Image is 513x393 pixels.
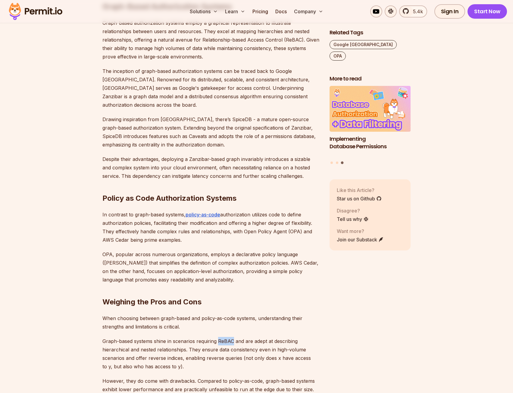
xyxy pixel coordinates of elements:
[468,4,507,19] a: Start Now
[102,115,320,149] p: Drawing inspiration from [GEOGRAPHIC_DATA], there’s SpiceDB - a mature open-source graph-based au...
[330,135,411,150] h3: Implementing Database Permissions
[336,162,338,164] button: Go to slide 2
[330,75,411,83] h2: More to read
[273,5,289,17] a: Docs
[399,5,427,17] a: 5.4k
[102,19,320,61] p: Graph-based authorization systems employ a graphical representation to illustrate relationships b...
[102,67,320,109] p: The inception of graph-based authorization systems can be traced back to Google [GEOGRAPHIC_DATA]...
[341,162,344,164] button: Go to slide 3
[409,8,423,15] span: 5.4k
[102,273,320,307] h2: Weighing the Pros and Cons
[337,187,382,194] p: Like this Article?
[187,5,220,17] button: Solutions
[337,207,369,214] p: Disagree?
[330,162,333,164] button: Go to slide 1
[337,236,384,243] a: Join our Substack
[292,5,326,17] button: Company
[6,1,65,22] img: Permit logo
[337,228,384,235] p: Want more?
[102,210,320,244] p: In contrast to graph-based systems, authorization utilizes code to define authorization policies,...
[330,86,411,165] div: Posts
[102,314,320,331] p: When choosing between graph-based and policy-as-code systems, understanding their strengths and l...
[223,5,248,17] button: Learn
[434,4,465,19] a: Sign In
[250,5,271,17] a: Pricing
[330,52,346,61] a: OPA
[337,195,382,202] a: Star us on Github
[102,169,320,203] h2: Policy as Code Authorization Systems
[102,250,320,284] p: OPA, popular across numerous organizations, employs a declarative policy language ([PERSON_NAME])...
[330,86,411,132] img: Implementing Database Permissions
[337,215,369,223] a: Tell us why
[330,29,411,36] h2: Related Tags
[102,155,320,180] p: Despite their advantages, deploying a Zanzibar-based graph invariably introduces a sizable and co...
[330,86,411,158] a: Implementing Database PermissionsImplementing Database Permissions
[330,40,397,49] a: Google [GEOGRAPHIC_DATA]
[330,86,411,158] li: 3 of 3
[186,212,220,218] a: policy-as-code
[102,337,320,371] p: Graph-based systems shine in scenarios requiring ReBAC and are adept at describing hierarchical a...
